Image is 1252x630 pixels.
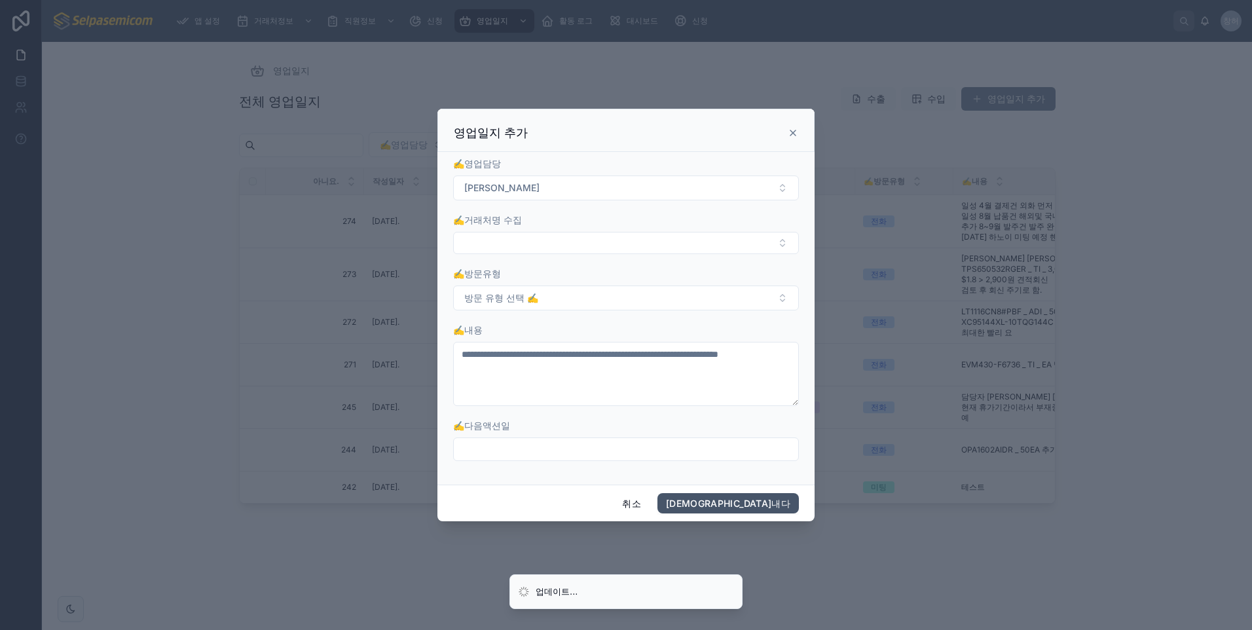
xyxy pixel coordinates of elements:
button: [DEMOGRAPHIC_DATA]내다 [657,493,799,514]
span: ✍️방문유형 [453,268,501,279]
span: 방문 유형 선택 ✍️ [464,291,538,305]
span: ✍️다음액션일 [453,420,510,431]
span: ✍️내용 [453,324,483,335]
span: [PERSON_NAME] [464,181,540,195]
h3: 영업일지 추가 [454,125,528,141]
button: 선택 버튼 [453,232,799,254]
button: 취소 [614,493,650,514]
div: 업데이트... [536,585,578,599]
button: 선택 버튼 [453,286,799,310]
span: ✍️영업담당 [453,158,501,169]
button: 선택 버튼 [453,176,799,200]
span: ✍️거래처명 수집 [453,214,522,225]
